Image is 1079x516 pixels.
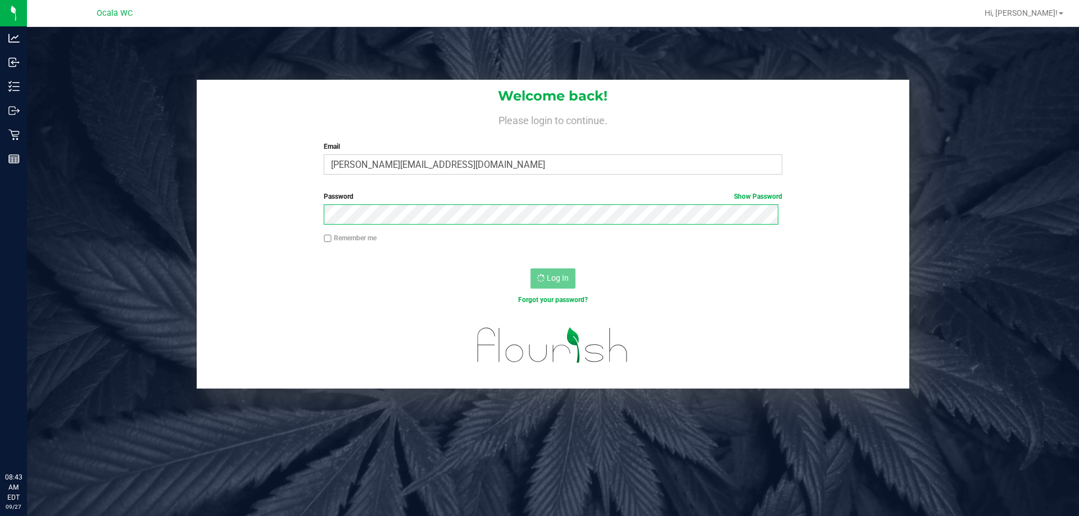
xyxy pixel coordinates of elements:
[324,233,377,243] label: Remember me
[8,153,20,165] inline-svg: Reports
[985,8,1058,17] span: Hi, [PERSON_NAME]!
[8,33,20,44] inline-svg: Analytics
[464,317,642,374] img: flourish_logo.svg
[8,105,20,116] inline-svg: Outbound
[8,57,20,68] inline-svg: Inbound
[5,503,22,511] p: 09/27
[197,112,909,126] h4: Please login to continue.
[8,129,20,140] inline-svg: Retail
[8,81,20,92] inline-svg: Inventory
[518,296,588,304] a: Forgot your password?
[5,472,22,503] p: 08:43 AM EDT
[324,193,353,200] span: Password
[324,235,332,243] input: Remember me
[97,8,133,18] span: Ocala WC
[547,273,569,282] span: Log In
[734,193,782,200] a: Show Password
[324,141,782,152] label: Email
[197,89,909,103] h1: Welcome back!
[531,268,575,289] button: Log In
